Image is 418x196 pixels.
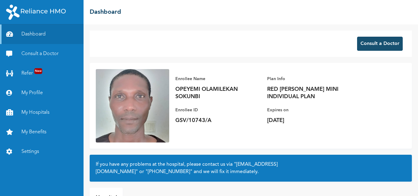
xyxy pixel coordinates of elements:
p: Enrollee Name [175,75,261,83]
h2: If you have any problems at the hospital, please contact us via or and we will fix it immediately. [96,161,406,176]
img: RelianceHMO's Logo [6,5,66,20]
p: RED [PERSON_NAME] MINI INDIVIDUAL PLAN [267,86,353,100]
a: "[PHONE_NUMBER]" [145,169,192,174]
button: Consult a Doctor [357,37,403,51]
h2: Dashboard [90,8,121,17]
span: New [34,68,42,74]
p: Enrollee ID [175,106,261,114]
p: [DATE] [267,117,353,124]
p: OPEYEMI OLAMILEKAN SOKUNBI [175,86,261,100]
img: Enrollee [96,69,169,142]
p: GSV/10743/A [175,117,261,124]
p: Expires on [267,106,353,114]
p: Plan Info [267,75,353,83]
